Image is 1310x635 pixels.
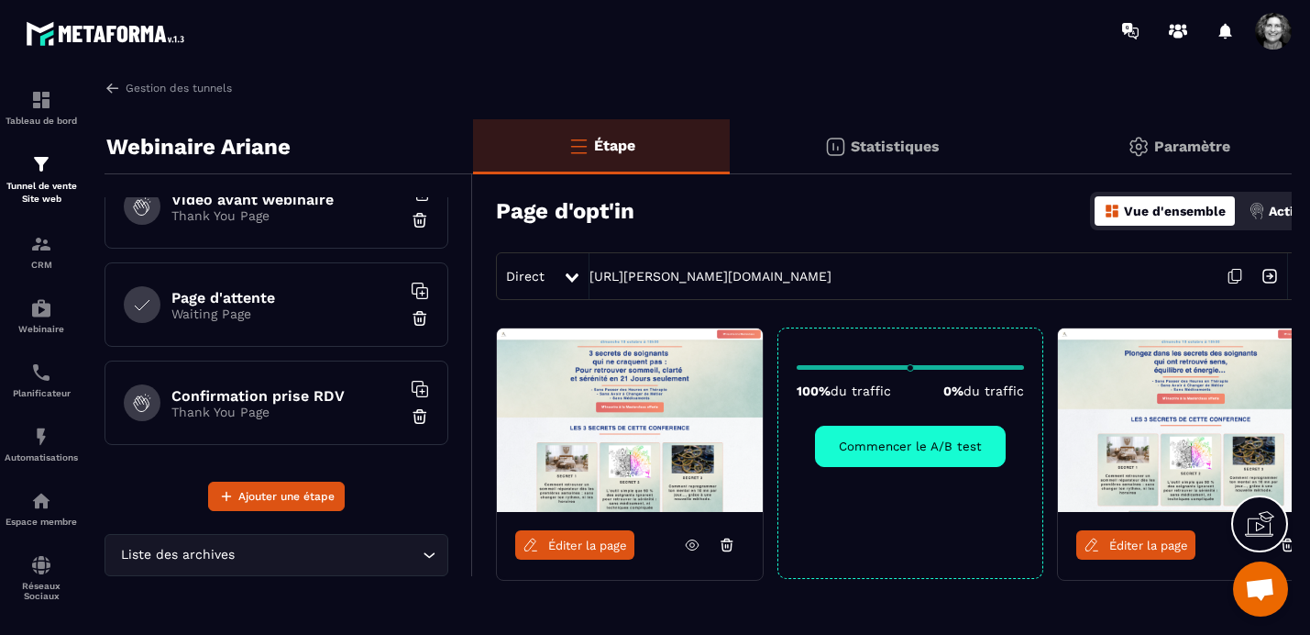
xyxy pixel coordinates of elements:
p: Étape [594,137,635,154]
img: setting-gr.5f69749f.svg [1128,136,1150,158]
span: du traffic [963,384,1024,398]
span: Liste des archives [116,545,238,565]
img: automations [30,297,52,319]
p: Statistiques [851,138,940,155]
p: Thank You Page [171,208,401,223]
a: formationformationCRM [5,219,78,284]
img: trash [411,407,429,426]
h6: Video avant webinaire [171,191,401,208]
a: Gestion des tunnels [105,80,232,96]
p: Paramètre [1154,138,1230,155]
img: formation [30,89,52,111]
p: 100% [797,384,891,398]
img: automations [30,490,52,512]
p: Waiting Page [171,306,401,321]
img: trash [411,211,429,229]
button: Commencer le A/B test [815,426,1006,467]
img: logo [26,17,191,50]
img: image [497,329,763,512]
img: trash [411,309,429,328]
a: formationformationTunnel de vente Site web [5,139,78,219]
a: Éditer la page [515,530,634,560]
a: [URL][PERSON_NAME][DOMAIN_NAME] [589,269,831,284]
p: Tunnel de vente Site web [5,180,78,206]
img: bars-o.4a397970.svg [567,135,589,157]
img: automations [30,426,52,448]
h3: Page d'opt'in [496,198,634,224]
p: Tableau de bord [5,116,78,126]
img: arrow [105,80,121,96]
img: dashboard-orange.40269519.svg [1104,203,1120,219]
p: Planificateur [5,388,78,398]
span: du traffic [831,384,891,398]
img: actions.d6e523a2.png [1249,203,1265,219]
p: 0% [943,384,1024,398]
div: Ouvrir le chat [1233,562,1288,617]
p: Réseaux Sociaux [5,581,78,601]
img: stats.20deebd0.svg [824,136,846,158]
span: Ajouter une étape [238,487,335,506]
a: formationformationTableau de bord [5,75,78,139]
img: scheduler [30,362,52,384]
a: schedulerschedulerPlanificateur [5,348,78,412]
span: Direct [506,269,545,284]
h6: Page d'attente [171,289,401,306]
p: Automatisations [5,452,78,462]
a: automationsautomationsAutomatisations [5,412,78,476]
img: arrow-next.bcc2205e.svg [1252,259,1287,294]
p: Webinaire Ariane [106,128,291,165]
p: Vue d'ensemble [1124,204,1226,218]
input: Search for option [238,545,418,565]
p: CRM [5,260,78,270]
h6: Confirmation prise RDV [171,387,401,405]
p: Espace membre [5,517,78,527]
a: Éditer la page [1076,530,1195,560]
span: Éditer la page [1109,539,1188,552]
p: Webinaire [5,324,78,334]
img: social-network [30,554,52,576]
button: Ajouter une étape [208,482,345,511]
a: automationsautomationsEspace membre [5,476,78,540]
img: formation [30,233,52,255]
span: Éditer la page [548,539,627,552]
img: formation [30,153,52,175]
div: Search for option [105,534,448,576]
a: social-networksocial-networkRéseaux Sociaux [5,540,78,615]
a: automationsautomationsWebinaire [5,284,78,348]
p: Thank You Page [171,405,401,419]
